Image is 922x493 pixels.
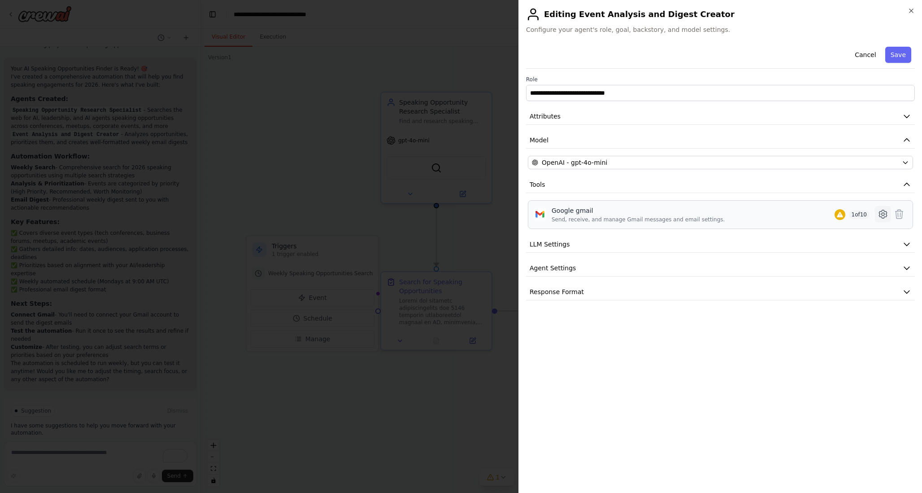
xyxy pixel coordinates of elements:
span: 1 of 10 [849,210,870,219]
button: Model [526,132,915,149]
button: OpenAI - gpt-4o-mini [528,156,913,169]
button: Configure tool [875,206,891,222]
img: Google gmail [534,208,546,220]
button: Agent Settings [526,260,915,277]
span: Tools [530,180,545,189]
button: Save [885,47,911,63]
span: Agent Settings [530,264,576,273]
span: Configure your agent's role, goal, backstory, and model settings. [526,25,915,34]
button: Response Format [526,284,915,300]
span: Response Format [530,287,584,296]
button: Tools [526,176,915,193]
button: Cancel [849,47,881,63]
label: Role [526,76,915,83]
span: LLM Settings [530,240,570,249]
span: Model [530,136,548,145]
span: OpenAI - gpt-4o-mini [542,158,607,167]
h2: Editing Event Analysis and Digest Creator [526,7,915,22]
span: Attributes [530,112,561,121]
button: Delete tool [891,206,907,222]
div: Google gmail [552,206,725,215]
button: Attributes [526,108,915,125]
div: Send, receive, and manage Gmail messages and email settings. [552,216,725,223]
button: LLM Settings [526,236,915,253]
